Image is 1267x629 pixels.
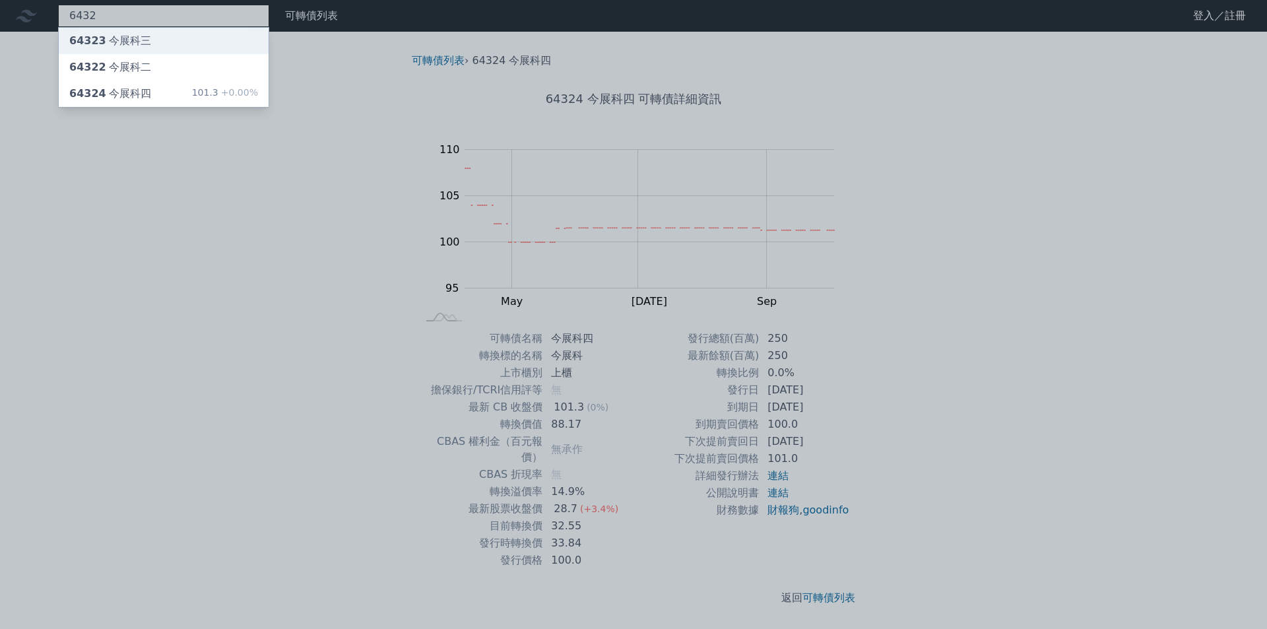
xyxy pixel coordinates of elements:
[59,28,269,54] a: 64323今展科三
[69,87,106,100] span: 64324
[59,81,269,107] a: 64324今展科四 101.3+0.00%
[69,59,151,75] div: 今展科二
[59,54,269,81] a: 64322今展科二
[69,61,106,73] span: 64322
[69,33,151,49] div: 今展科三
[1201,566,1267,629] iframe: Chat Widget
[69,86,151,102] div: 今展科四
[1201,566,1267,629] div: 聊天小工具
[69,34,106,47] span: 64323
[192,86,258,102] div: 101.3
[218,87,258,98] span: +0.00%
